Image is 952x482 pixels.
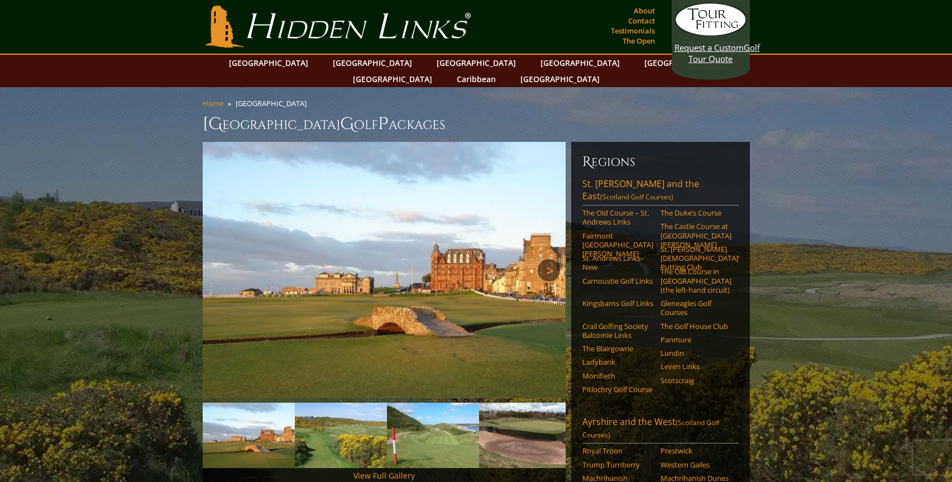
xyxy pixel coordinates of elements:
a: Lundin [661,349,731,357]
a: Panmure [661,335,731,344]
a: Contact [625,13,658,28]
span: G [340,113,354,135]
a: Prestwick [661,446,731,455]
a: Home [203,98,223,108]
span: Request a Custom [674,42,744,53]
a: Next [538,259,560,281]
a: About [631,3,658,18]
a: The Golf House Club [661,322,731,331]
a: [GEOGRAPHIC_DATA] [327,55,418,71]
a: Leven Links [661,362,731,371]
a: The Old Course in [GEOGRAPHIC_DATA] (the left-hand circuit) [661,267,731,294]
span: P [378,113,389,135]
span: (Scotland Golf Courses) [600,192,673,202]
a: View Full Gallery [353,470,415,481]
a: Royal Troon [582,446,653,455]
a: Ladybank [582,357,653,366]
a: Fairmont [GEOGRAPHIC_DATA][PERSON_NAME] [582,231,653,259]
a: St. Andrews Links–New [582,254,653,272]
a: [GEOGRAPHIC_DATA] [431,55,522,71]
a: The Duke’s Course [661,208,731,217]
a: Scotscraig [661,376,731,385]
a: [GEOGRAPHIC_DATA] [535,55,625,71]
a: Gleneagles Golf Courses [661,299,731,317]
h6: Regions [582,153,739,171]
a: Caribbean [451,71,501,87]
a: Monifieth [582,371,653,380]
h1: [GEOGRAPHIC_DATA] olf ackages [203,113,750,135]
a: Ayrshire and the West(Scotland Golf Courses) [582,416,739,443]
a: The Blairgowrie [582,344,653,353]
a: [GEOGRAPHIC_DATA] [223,55,314,71]
a: St. [PERSON_NAME] [DEMOGRAPHIC_DATA]’ Putting Club [661,245,731,272]
a: Pitlochry Golf Course [582,385,653,394]
a: Western Gailes [661,460,731,469]
a: The Old Course – St. Andrews Links [582,208,653,227]
a: Testimonials [608,23,658,39]
a: Trump Turnberry [582,460,653,469]
a: Carnoustie Golf Links [582,276,653,285]
span: (Scotland Golf Courses) [582,418,719,440]
a: St. [PERSON_NAME] and the East(Scotland Golf Courses) [582,178,739,206]
a: Request a CustomGolf Tour Quote [674,3,747,64]
a: The Castle Course at [GEOGRAPHIC_DATA][PERSON_NAME] [661,222,731,249]
a: The Open [620,33,658,49]
a: [GEOGRAPHIC_DATA] [515,71,605,87]
li: [GEOGRAPHIC_DATA] [236,98,311,108]
a: Kingsbarns Golf Links [582,299,653,308]
a: [GEOGRAPHIC_DATA] [347,71,438,87]
a: Crail Golfing Society Balcomie Links [582,322,653,340]
a: [GEOGRAPHIC_DATA] [639,55,729,71]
